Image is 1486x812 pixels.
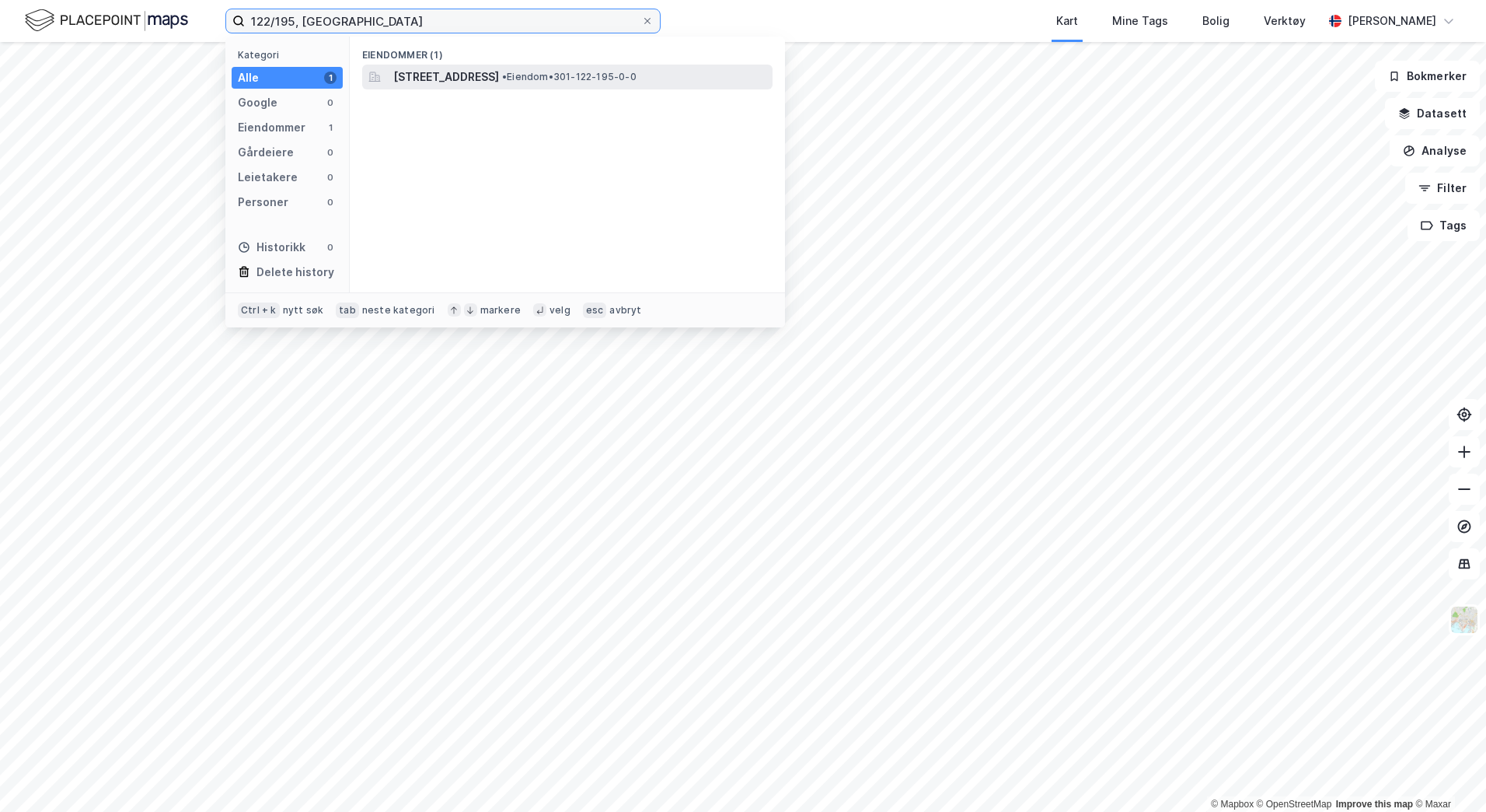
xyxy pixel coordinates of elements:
[238,193,288,212] div: Personer
[393,68,499,86] span: [STREET_ADDRESS]
[1405,173,1480,204] button: Filter
[238,68,259,87] div: Alle
[1375,61,1480,92] button: Bokmerker
[1408,737,1486,812] iframe: Chat Widget
[1348,12,1436,30] div: [PERSON_NAME]
[1257,799,1332,810] a: OpenStreetMap
[238,238,305,257] div: Historikk
[1390,135,1480,166] button: Analyse
[238,49,343,61] div: Kategori
[1202,12,1230,30] div: Bolig
[324,196,337,208] div: 0
[1056,12,1078,30] div: Kart
[1211,799,1254,810] a: Mapbox
[1449,605,1479,635] img: Z
[583,303,607,318] div: esc
[238,93,277,112] div: Google
[336,303,359,318] div: tab
[362,304,435,317] div: neste kategori
[25,7,188,34] img: logo.f888ab2527a4732fd821a326f86c7f29.svg
[238,143,294,162] div: Gårdeiere
[245,9,641,33] input: Søk på adresse, matrikkel, gårdeiere, leietakere eller personer
[324,241,337,254] div: 0
[1112,12,1168,30] div: Mine Tags
[480,304,521,317] div: markere
[1408,210,1480,241] button: Tags
[238,303,280,318] div: Ctrl + k
[238,118,305,137] div: Eiendommer
[324,146,337,159] div: 0
[502,71,507,82] span: •
[1264,12,1306,30] div: Verktøy
[238,168,298,187] div: Leietakere
[1336,799,1413,810] a: Improve this map
[502,71,637,83] span: Eiendom • 301-122-195-0-0
[256,263,334,282] div: Delete history
[324,72,337,84] div: 1
[1408,737,1486,812] div: Kontrollprogram for chat
[324,96,337,109] div: 0
[324,171,337,184] div: 0
[1385,98,1480,129] button: Datasett
[609,304,641,317] div: avbryt
[324,121,337,134] div: 1
[350,37,785,65] div: Eiendommer (1)
[283,304,324,317] div: nytt søk
[549,304,570,317] div: velg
